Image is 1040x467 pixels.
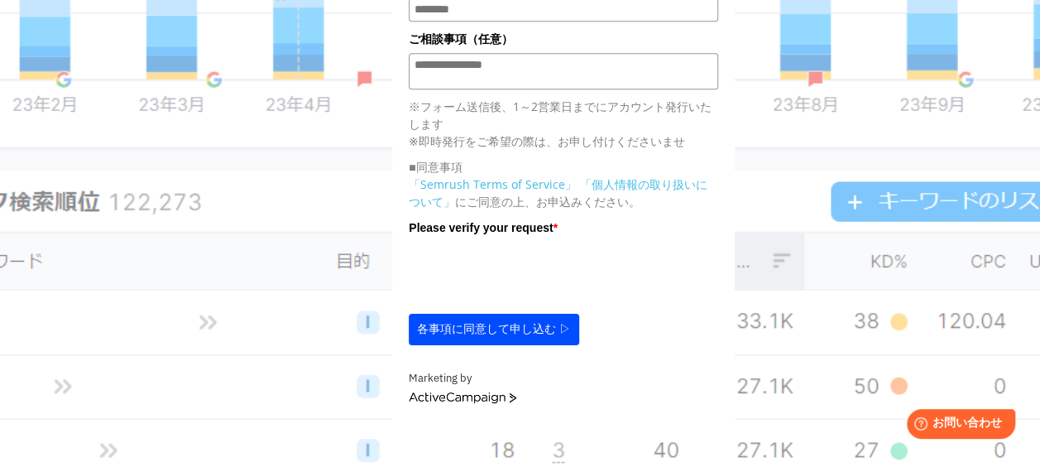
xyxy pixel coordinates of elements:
div: Marketing by [409,370,718,388]
p: ■同意事項 [409,158,718,176]
label: ご相談事項（任意） [409,30,718,48]
iframe: Help widget launcher [893,402,1022,449]
p: にご同意の上、お申込みください。 [409,176,718,210]
iframe: reCAPTCHA [409,241,660,306]
button: 各事項に同意して申し込む ▷ [409,314,579,345]
label: Please verify your request [409,219,718,237]
p: ※フォーム送信後、1～2営業日までにアカウント発行いたします ※即時発行をご希望の際は、お申し付けくださいませ [409,98,718,150]
a: 「個人情報の取り扱いについて」 [409,176,707,209]
a: 「Semrush Terms of Service」 [409,176,577,192]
